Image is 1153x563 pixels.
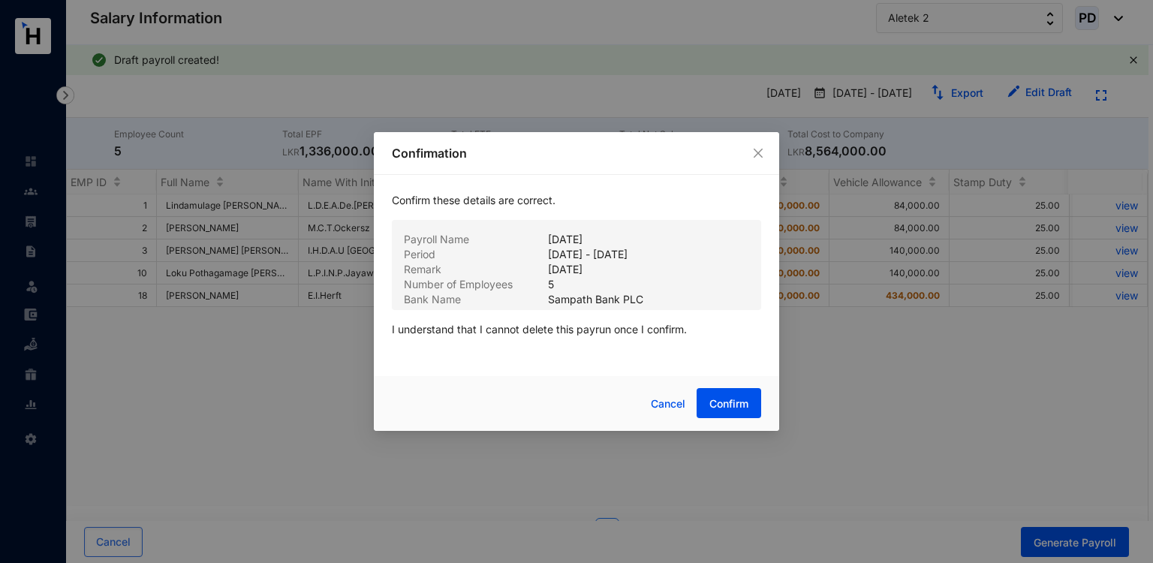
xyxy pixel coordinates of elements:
[750,145,766,161] button: Close
[709,396,748,411] span: Confirm
[651,396,685,412] span: Cancel
[392,193,761,220] p: Confirm these details are correct.
[548,262,583,277] p: [DATE]
[404,262,548,277] p: Remark
[392,310,761,349] p: I understand that I cannot delete this payrun once I confirm.
[404,277,548,292] p: Number of Employees
[392,144,761,162] p: Confirmation
[548,292,643,307] p: Sampath Bank PLC
[548,277,554,292] p: 5
[548,232,583,247] p: [DATE]
[548,247,628,262] p: [DATE] - [DATE]
[404,292,548,307] p: Bank Name
[752,147,764,159] span: close
[697,388,761,418] button: Confirm
[404,232,548,247] p: Payroll Name
[640,389,697,419] button: Cancel
[404,247,548,262] p: Period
